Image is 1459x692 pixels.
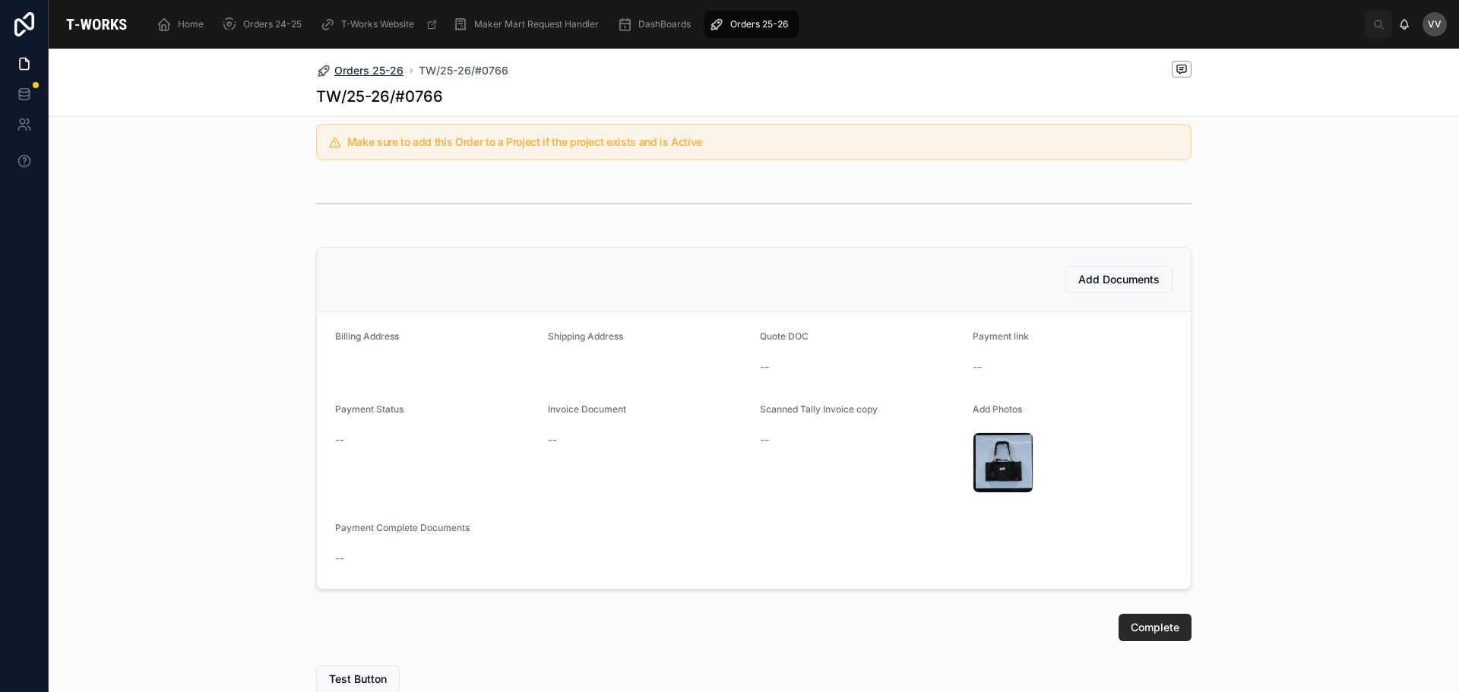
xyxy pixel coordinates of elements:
span: Invoice Document [548,403,626,415]
a: Maker Mart Request Handler [448,11,609,38]
button: Add Documents [1065,266,1173,293]
span: Payment Complete Documents [335,522,470,533]
div: scrollable content [144,8,1365,41]
h5: Make sure to add this Order to a Project if the project exists and is Active [347,137,1179,147]
span: Quote DOC [760,330,809,342]
button: Complete [1119,614,1192,641]
span: Orders 25-26 [334,63,404,78]
span: -- [335,551,344,566]
span: Add Documents [1078,272,1160,287]
img: App logo [61,12,132,36]
a: T-Works Website [315,11,445,38]
span: Shipping Address [548,330,623,342]
span: -- [760,432,769,447]
span: -- [335,432,344,447]
h1: TW/25-26/#0766 [316,86,443,107]
span: Add Photos [973,403,1022,415]
span: Test Button [329,671,387,687]
a: DashBoards [612,11,701,38]
span: Billing Address [335,330,399,342]
span: -- [973,359,982,374]
span: -- [760,359,769,374]
a: Home [152,11,214,38]
a: Orders 24-25 [217,11,312,38]
a: Orders 25-26 [704,11,799,38]
span: Orders 24-25 [243,18,302,30]
a: TW/25-26/#0766 [419,63,508,78]
span: DashBoards [638,18,691,30]
span: Payment link [973,330,1029,342]
span: T-Works Website [341,18,414,30]
span: Orders 25-26 [730,18,788,30]
span: -- [548,432,557,447]
span: VV [1428,18,1442,30]
span: Scanned Tally Invoice copy [760,403,878,415]
span: Home [178,18,204,30]
span: Payment Status [335,403,404,415]
a: Orders 25-26 [316,63,404,78]
span: Complete [1131,620,1179,635]
span: Maker Mart Request Handler [474,18,599,30]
